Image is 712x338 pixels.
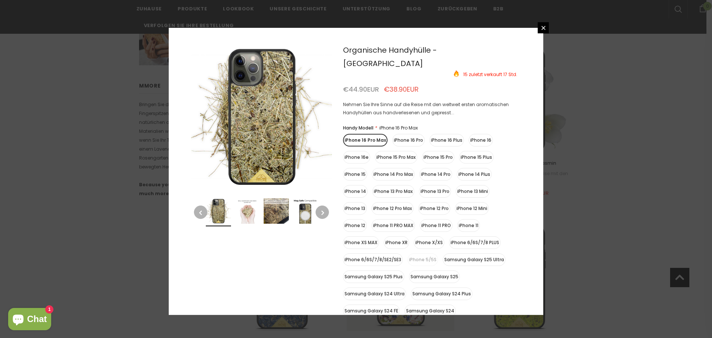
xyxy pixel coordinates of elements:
[343,236,379,249] label: iPhone XS MAX
[384,84,419,93] span: €38.90EUR
[538,22,549,33] a: Schließen
[449,236,501,249] label: iPhone 6/6S/7/8 PLUS
[422,151,454,163] label: iPhone 15 Pro
[6,308,53,332] inbox-online-store-chat: Onlineshop-Chat von Shopify
[343,151,370,163] label: iPhone 16e
[392,134,425,146] label: iPhone 16 Pro
[293,198,318,224] img: Alpine Hay Phone Case Wireless Charging
[343,168,367,180] label: iPhone 15
[419,185,451,197] label: iPhone 13 Pro
[206,198,231,224] img: Organische Handyhülle - Alpenheu
[379,124,418,131] span: iPhone 16 Pro Max
[375,151,417,163] label: iPhone 15 Pro Max
[508,71,517,77] span: Std.
[343,202,367,214] label: iPhone 13
[443,253,505,266] label: Samsung Galaxy S25 Ultra
[343,84,379,93] span: €44.90EUR
[343,304,400,317] label: Samsung Galaxy S24 FE
[457,168,492,180] label: iPhone 14 Plus
[469,134,493,146] label: iPhone 16
[408,253,438,266] label: iPhone 5/5S
[459,151,494,163] label: iPhone 15 Plus
[343,185,367,197] label: iPhone 14
[418,202,450,214] label: iPhone 12 Pro
[420,219,452,232] label: iPhone 11 PRO
[343,270,404,283] label: Samsung Galaxy S25 Plus
[503,71,507,77] span: 17
[372,185,414,197] label: iPhone 13 Pro Max
[264,198,289,224] img: All Natural Pressed Alpine Hay Material Close Up
[419,168,452,180] label: iPhone 14 Pro
[414,236,444,249] label: iPhone X/XS
[429,134,464,146] label: iPhone 16 Plus
[469,71,502,77] span: zuletzt verkauft
[372,202,413,214] label: iPhone 12 Pro Max
[372,219,415,232] label: iPhone 11 PRO MAX
[343,100,517,117] div: Nehmen Sie Ihre Sinne auf die Reise mit den weltweit ersten aromatischen Handyhüllen aus handverl...
[456,185,489,197] label: iPhone 13 Mini
[343,219,367,232] label: iPhone 12
[343,287,406,300] label: Samsung Galaxy S24 Ultra
[343,134,388,146] label: iPhone 16 Pro Max
[411,287,472,300] label: Samsung Galaxy S24 Plus
[343,45,437,68] a: Organische Handyhülle - [GEOGRAPHIC_DATA]
[455,202,489,214] label: iPhone 12 Mini
[409,270,460,283] label: Samsung Galaxy S25
[384,236,409,249] label: iPhone XR
[343,253,403,266] label: iPhone 6/6S/7/8/SE2/SE3
[405,304,456,317] label: Samsung Galaxy S24
[235,198,260,224] img: Dried Hay Held in Hands
[463,71,468,77] span: 15
[343,124,373,131] span: Handy Modell
[372,168,415,180] label: iPhone 14 Pro Max
[457,219,480,232] label: iPhone 11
